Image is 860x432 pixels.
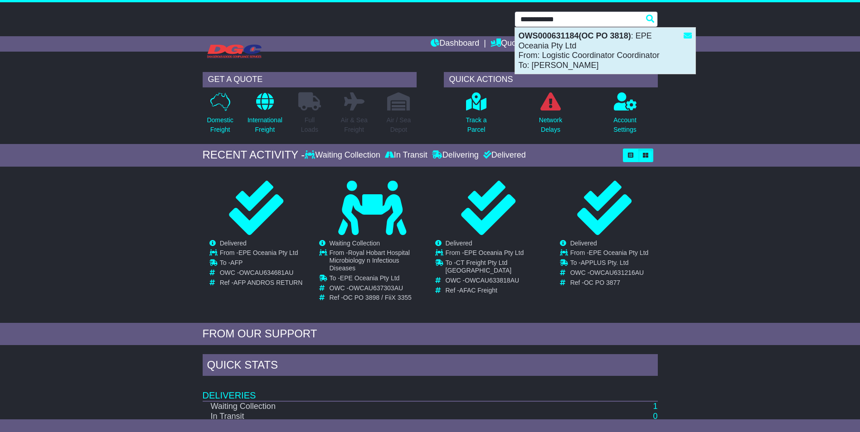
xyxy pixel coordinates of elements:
[248,115,282,134] p: International Freight
[340,274,400,282] span: EPE Oceania Pty Ltd
[570,249,649,259] td: From -
[341,115,368,134] p: Air & Sea Freight
[203,149,305,162] div: RECENT ACTIVITY -
[343,294,412,301] span: OC PO 3898 / FiiX 3355
[653,402,657,411] a: 1
[330,249,410,272] span: Royal Hobart Hospital Microbiology n Infectious Diseases
[465,92,487,139] a: Track aParcel
[330,274,425,284] td: To -
[589,249,649,256] span: EPE Oceania Pty Ltd
[459,287,497,294] span: AFAC Freight
[233,279,302,286] span: AFP ANDROS RETURN
[466,115,486,134] p: Track a Parcel
[613,115,636,134] p: Account Settings
[464,249,524,256] span: EPE Oceania Pty Ltd
[230,259,243,266] span: AFP
[220,249,303,259] td: From -
[206,92,233,139] a: DomesticFreight
[446,287,541,294] td: Ref -
[539,115,562,134] p: Network Delays
[430,150,481,160] div: Delivering
[383,150,430,160] div: In Transit
[570,279,649,287] td: Ref -
[330,284,425,294] td: OWC -
[330,240,380,247] span: Waiting Collection
[330,294,425,302] td: Ref -
[203,412,556,422] td: In Transit
[584,279,620,286] span: OC PO 3877
[203,72,417,87] div: GET A QUOTE
[446,259,512,274] span: CT Freight Pty Ltd [GEOGRAPHIC_DATA]
[220,279,303,287] td: Ref -
[539,92,563,139] a: NetworkDelays
[589,269,644,276] span: OWCAU631216AU
[247,92,283,139] a: InternationalFreight
[570,240,597,247] span: Delivered
[446,277,541,287] td: OWC -
[515,28,695,74] div: : EPE Oceania Pty Ltd From: Logistic Coordinator Coordinator To: [PERSON_NAME]
[220,240,247,247] span: Delivered
[481,150,526,160] div: Delivered
[570,269,649,279] td: OWC -
[519,31,631,40] strong: OWS000631184(OC PO 3818)
[220,269,303,279] td: OWC -
[298,115,321,134] p: Full Loads
[203,354,658,379] div: Quick Stats
[653,412,657,421] a: 0
[203,327,658,341] div: FROM OUR SUPPORT
[491,36,544,52] a: Quote/Book
[446,249,541,259] td: From -
[431,36,479,52] a: Dashboard
[613,92,637,139] a: AccountSettings
[387,115,411,134] p: Air / Sea Depot
[465,277,519,284] span: OWCAU633818AU
[444,72,658,87] div: QUICK ACTIONS
[446,259,541,277] td: To -
[330,249,425,274] td: From -
[203,401,556,412] td: Waiting Collection
[349,284,403,292] span: OWCAU637303AU
[207,115,233,134] p: Domestic Freight
[581,259,629,266] span: APPLUS Pty. Ltd
[446,240,472,247] span: Delivered
[220,259,303,269] td: To -
[203,378,658,401] td: Deliveries
[239,269,293,276] span: OWCAU634681AU
[238,249,298,256] span: EPE Oceania Pty Ltd
[305,150,382,160] div: Waiting Collection
[570,259,649,269] td: To -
